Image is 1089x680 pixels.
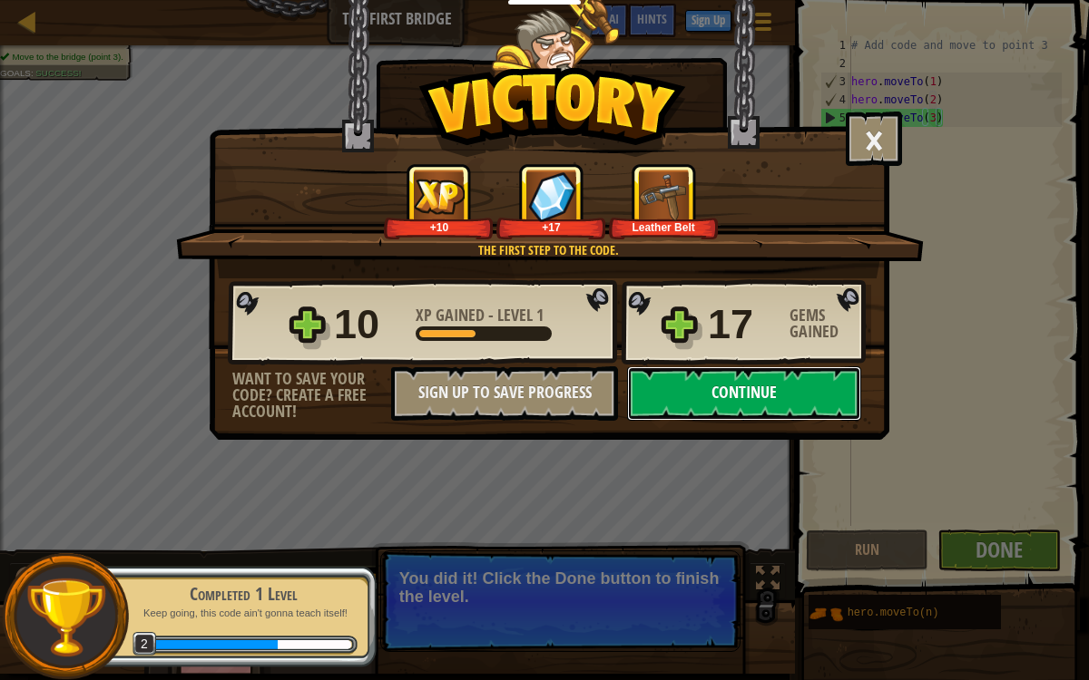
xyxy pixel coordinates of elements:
[536,304,544,326] span: 1
[418,67,686,158] img: Victory
[152,640,278,649] div: 30 XP earned
[129,607,358,620] p: Keep going, this code ain't gonna teach itself!
[790,307,871,340] div: Gems Gained
[494,304,536,326] span: Level
[414,179,465,214] img: XP Gained
[278,640,351,649] div: 10 XP until level 3
[416,307,544,324] div: -
[25,576,107,658] img: trophy.png
[262,241,835,259] div: The first step to the code.
[416,304,488,326] span: XP Gained
[639,171,689,221] img: New Item
[528,171,575,221] img: Gems Gained
[388,220,490,234] div: +10
[846,112,902,166] button: ×
[391,366,618,421] button: Sign Up to Save Progress
[500,220,603,234] div: +17
[129,581,358,607] div: Completed 1 Level
[613,220,715,234] div: Leather Belt
[627,366,861,421] button: Continue
[334,296,405,354] div: 10
[708,296,779,354] div: 17
[232,371,391,420] div: Want to save your code? Create a free account!
[132,632,157,656] span: 2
